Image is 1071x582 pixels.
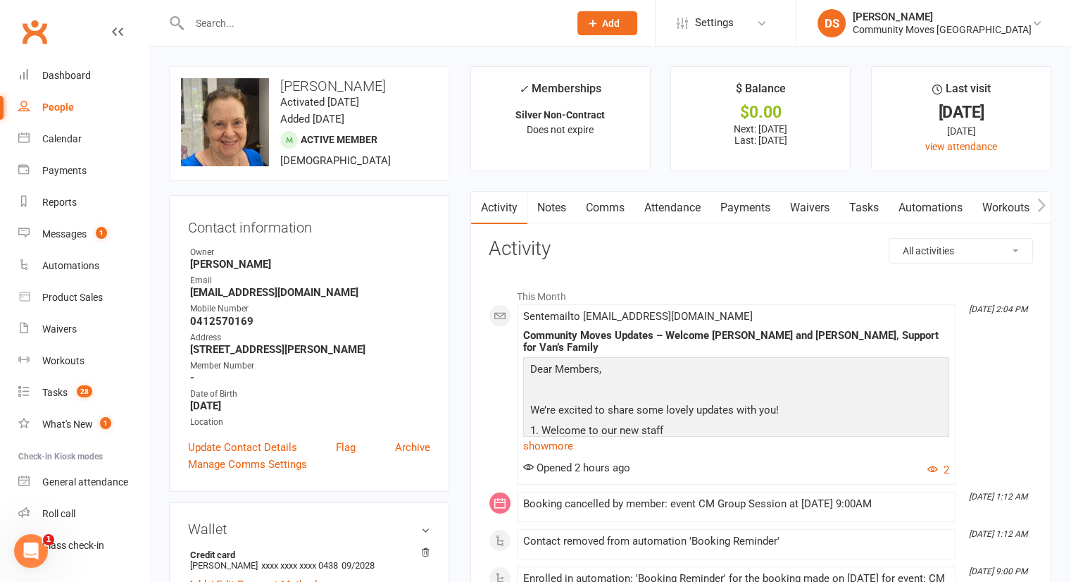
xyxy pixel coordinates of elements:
a: Reports [18,187,149,218]
div: Address [190,331,430,345]
strong: Credit card [190,550,423,560]
a: Tasks [839,192,889,224]
a: Payments [710,192,780,224]
a: Manage Comms Settings [188,456,307,473]
i: [DATE] 1:12 AM [969,492,1027,502]
strong: [EMAIL_ADDRESS][DOMAIN_NAME] [190,286,430,299]
p: Dear Members, [527,361,946,381]
div: Dashboard [42,70,91,81]
div: What's New [42,419,93,430]
h3: [PERSON_NAME] [181,78,437,94]
div: Messages [42,228,87,240]
a: Workouts [972,192,1039,224]
i: [DATE] 2:04 PM [969,304,1027,314]
span: [DEMOGRAPHIC_DATA] [280,154,391,167]
div: Community Moves [GEOGRAPHIC_DATA] [853,23,1032,36]
div: Product Sales [42,292,103,303]
h3: Wallet [188,521,430,537]
span: 1 [100,417,111,429]
img: image1736906365.png [181,78,269,166]
span: Settings [695,7,734,39]
div: Automations [42,260,99,271]
span: Does not expire [527,124,594,135]
span: Add [602,18,620,29]
a: show more [523,436,949,456]
div: Mobile Number [190,302,430,316]
div: Location [190,416,430,429]
div: Memberships [519,80,601,106]
a: Product Sales [18,282,149,314]
div: People [42,101,74,113]
a: Attendance [634,192,710,224]
div: Calendar [42,133,82,144]
div: DS [818,9,846,37]
div: $0.00 [684,105,837,120]
a: Activity [471,192,527,224]
a: Automations [889,192,972,224]
div: Reports [42,197,77,208]
strong: - [190,371,430,384]
div: [DATE] [884,123,1038,139]
li: This Month [489,282,1033,304]
a: Messages 1 [18,218,149,250]
a: People [18,92,149,123]
h3: Contact information [188,214,430,235]
a: Dashboard [18,60,149,92]
a: Payments [18,155,149,187]
iframe: Intercom live chat [14,534,48,568]
span: 1 [43,534,54,545]
div: Contact removed from automation 'Booking Reminder' [523,535,949,547]
div: General attendance [42,476,128,488]
div: Email [190,274,430,287]
li: [PERSON_NAME] [188,547,430,573]
h3: Activity [489,238,1033,260]
div: [DATE] [884,105,1038,120]
a: Update Contact Details [188,439,297,456]
a: Archive [395,439,430,456]
span: Opened 2 hours ago [523,462,630,474]
span: xxxx xxxx xxxx 0438 [261,560,338,571]
a: Workouts [18,345,149,377]
div: Class check-in [42,540,104,551]
i: [DATE] 1:12 AM [969,529,1027,539]
a: view attendance [925,141,997,152]
a: Waivers [18,314,149,345]
a: Clubworx [17,14,52,49]
strong: [PERSON_NAME] [190,258,430,271]
p: Next: [DATE] Last: [DATE] [684,123,837,146]
div: Roll call [42,508,75,519]
strong: 0412570169 [190,315,430,328]
time: Activated [DATE] [280,96,359,109]
a: Automations [18,250,149,282]
i: [DATE] 9:00 PM [969,566,1027,576]
div: Booking cancelled by member: event CM Group Session at [DATE] 9:00AM [523,498,949,510]
a: Notes [527,192,576,224]
div: [PERSON_NAME] [853,11,1032,23]
strong: [STREET_ADDRESS][PERSON_NAME] [190,343,430,356]
strong: [DATE] [190,400,430,412]
span: 28 [77,385,92,397]
input: Search... [185,13,559,33]
a: Calendar [18,123,149,155]
a: Class kiosk mode [18,530,149,562]
a: Waivers [780,192,839,224]
a: Tasks 28 [18,377,149,409]
span: Sent email to [EMAIL_ADDRESS][DOMAIN_NAME] [523,310,753,323]
span: 1 [96,227,107,239]
div: Date of Birth [190,388,430,401]
button: 2 [927,462,949,478]
a: General attendance kiosk mode [18,466,149,498]
div: Community Moves Updates – Welcome [PERSON_NAME] and [PERSON_NAME], Support for Van’s Family [523,330,949,354]
a: Roll call [18,498,149,530]
p: 1. Welcome to our new staff [527,422,946,442]
time: Added [DATE] [280,113,344,125]
strong: Silver Non-Contract [515,109,605,120]
a: Comms [576,192,634,224]
div: $ Balance [736,80,786,105]
div: Last visit [932,80,991,105]
i: ✓ [519,82,528,96]
a: Flag [336,439,356,456]
div: Workouts [42,355,84,366]
div: Payments [42,165,87,176]
div: Owner [190,246,430,259]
